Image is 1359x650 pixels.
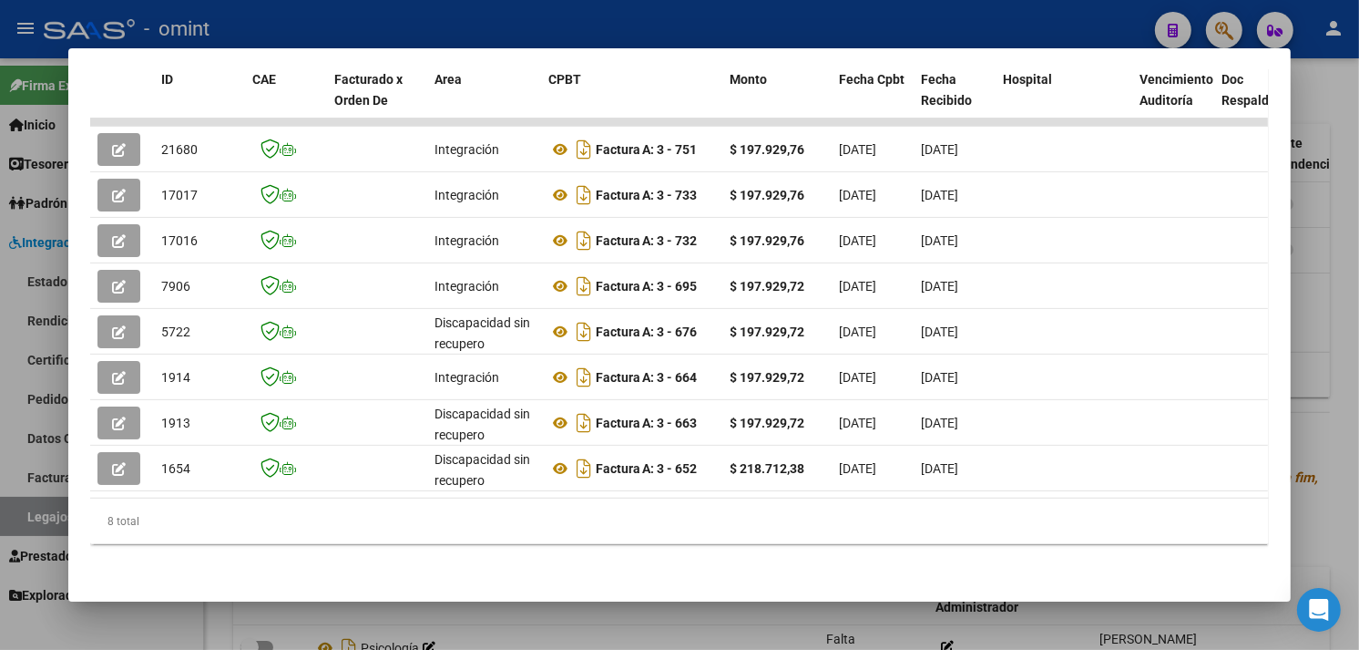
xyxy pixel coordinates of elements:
span: [DATE] [840,416,877,430]
span: [DATE] [840,142,877,157]
datatable-header-cell: Vencimiento Auditoría [1133,60,1215,140]
span: [DATE] [840,233,877,248]
i: Descargar documento [572,408,596,438]
datatable-header-cell: Fecha Cpbt [833,60,915,140]
i: Descargar documento [572,226,596,255]
span: [DATE] [922,142,959,157]
span: [DATE] [840,325,877,339]
strong: Factura A: 3 - 732 [596,233,698,248]
span: 1914 [161,370,190,385]
span: [DATE] [922,279,959,294]
span: [DATE] [840,188,877,202]
i: Descargar documento [572,317,596,346]
span: 1654 [161,461,190,476]
i: Descargar documento [572,181,596,210]
span: [DATE] [922,370,959,385]
i: Descargar documento [572,135,596,164]
span: CAE [252,72,276,87]
span: Integración [434,370,499,385]
span: Vencimiento Auditoría [1140,72,1214,108]
strong: Factura A: 3 - 664 [596,370,698,385]
span: [DATE] [922,461,959,476]
span: ID [161,72,173,87]
i: Descargar documento [572,454,596,483]
span: 7906 [161,279,190,294]
i: Descargar documento [572,363,596,392]
strong: $ 197.929,76 [731,142,805,157]
span: [DATE] [840,461,877,476]
strong: $ 197.929,72 [731,370,805,385]
datatable-header-cell: Fecha Recibido [915,60,996,140]
span: [DATE] [922,233,959,248]
span: Discapacidad sin recupero [434,315,530,351]
span: Discapacidad sin recupero [434,407,530,442]
span: [DATE] [922,325,959,339]
strong: Factura A: 3 - 751 [596,142,698,157]
span: Fecha Recibido [922,72,973,108]
span: CPBT [548,72,581,87]
strong: Factura A: 3 - 663 [596,416,698,430]
span: 17016 [161,233,198,248]
strong: $ 197.929,72 [731,279,805,294]
datatable-header-cell: Area [427,60,541,140]
span: 5722 [161,325,190,339]
span: Integración [434,279,499,294]
span: Integración [434,233,499,248]
span: [DATE] [840,370,877,385]
strong: $ 197.929,72 [731,416,805,430]
datatable-header-cell: CPBT [541,60,723,140]
div: 8 total [90,499,1270,544]
span: [DATE] [922,416,959,430]
datatable-header-cell: Doc Respaldatoria [1215,60,1324,140]
span: Doc Respaldatoria [1222,72,1304,108]
div: Open Intercom Messenger [1297,588,1341,632]
datatable-header-cell: Hospital [996,60,1133,140]
span: 17017 [161,188,198,202]
span: [DATE] [922,188,959,202]
span: Integración [434,188,499,202]
span: Facturado x Orden De [334,72,403,108]
span: Monto [731,72,768,87]
span: Discapacidad sin recupero [434,452,530,488]
datatable-header-cell: CAE [245,60,327,140]
datatable-header-cell: Monto [723,60,833,140]
strong: Factura A: 3 - 733 [596,188,698,202]
span: 21680 [161,142,198,157]
span: 1913 [161,416,190,430]
i: Descargar documento [572,272,596,301]
span: Hospital [1004,72,1053,87]
strong: $ 197.929,76 [731,188,805,202]
span: Fecha Cpbt [840,72,905,87]
strong: $ 218.712,38 [731,461,805,476]
datatable-header-cell: Facturado x Orden De [327,60,427,140]
strong: Factura A: 3 - 695 [596,279,698,294]
strong: Factura A: 3 - 652 [596,461,698,476]
span: [DATE] [840,279,877,294]
span: Area [434,72,462,87]
strong: $ 197.929,72 [731,325,805,339]
strong: $ 197.929,76 [731,233,805,248]
span: Integración [434,142,499,157]
strong: Factura A: 3 - 676 [596,325,698,339]
datatable-header-cell: ID [154,60,245,140]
